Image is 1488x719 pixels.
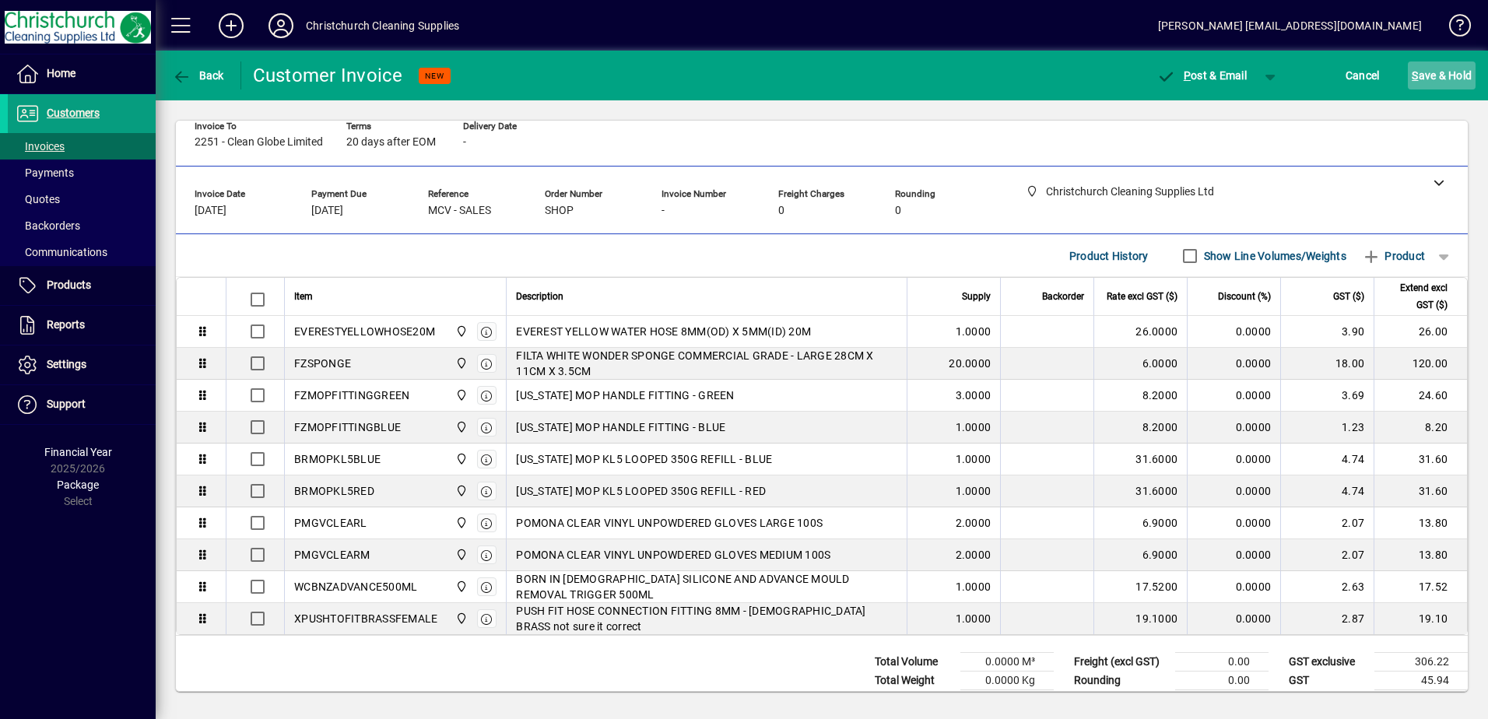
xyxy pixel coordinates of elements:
td: 13.80 [1374,507,1467,539]
span: 20.0000 [949,356,991,371]
a: Settings [8,345,156,384]
td: 45.94 [1374,672,1468,690]
a: Backorders [8,212,156,239]
td: 31.60 [1374,444,1467,475]
a: Reports [8,306,156,345]
span: [US_STATE] MOP KL5 LOOPED 350G REFILL - RED [516,483,766,499]
div: FZSPONGE [294,356,351,371]
span: Back [172,69,224,82]
span: Support [47,398,86,410]
span: 2251 - Clean Globe Limited [195,136,323,149]
span: EVEREST YELLOW WATER HOSE 8MM(OD) X 5MM(ID) 20M [516,324,811,339]
div: Christchurch Cleaning Supplies [306,13,459,38]
div: 8.2000 [1104,419,1177,435]
span: Customers [47,107,100,119]
span: [DATE] [195,205,226,217]
td: Total Weight [867,672,960,690]
div: 19.1000 [1104,611,1177,626]
app-page-header-button: Back [156,61,241,89]
td: 0.0000 [1187,603,1280,634]
td: 3.90 [1280,316,1374,348]
div: 31.6000 [1104,483,1177,499]
td: 0.0000 [1187,316,1280,348]
td: 0.0000 M³ [960,653,1054,672]
span: Backorders [16,219,80,232]
span: Extend excl GST ($) [1384,279,1448,314]
td: 0.0000 [1187,571,1280,603]
td: 0.0000 [1187,475,1280,507]
td: 0.00 [1175,672,1269,690]
span: Christchurch Cleaning Supplies Ltd [451,546,469,563]
span: Item [294,288,313,305]
div: WCBNZADVANCE500ML [294,579,417,594]
td: 8.20 [1374,412,1467,444]
span: Package [57,479,99,491]
a: Invoices [8,133,156,160]
a: Quotes [8,186,156,212]
span: [US_STATE] MOP KL5 LOOPED 350G REFILL - BLUE [516,451,772,467]
span: GST ($) [1333,288,1364,305]
span: NEW [425,71,444,81]
span: 3.0000 [956,388,991,403]
span: Discount (%) [1218,288,1271,305]
span: Products [47,279,91,291]
span: ost & Email [1156,69,1247,82]
button: Profile [256,12,306,40]
span: - [662,205,665,217]
button: Cancel [1342,61,1384,89]
span: [DATE] [311,205,343,217]
span: 1.0000 [956,451,991,467]
span: Communications [16,246,107,258]
span: [US_STATE] MOP HANDLE FITTING - GREEN [516,388,734,403]
button: Product [1354,242,1433,270]
span: Christchurch Cleaning Supplies Ltd [451,610,469,627]
span: Home [47,67,75,79]
td: 17.52 [1374,571,1467,603]
td: 2.87 [1280,603,1374,634]
a: Products [8,266,156,305]
td: 4.74 [1280,475,1374,507]
td: 18.00 [1280,348,1374,380]
td: 13.80 [1374,539,1467,571]
a: Home [8,54,156,93]
span: Christchurch Cleaning Supplies Ltd [451,323,469,340]
td: 2.07 [1280,507,1374,539]
span: Christchurch Cleaning Supplies Ltd [451,514,469,531]
button: Post & Email [1149,61,1255,89]
span: 1.0000 [956,579,991,594]
td: 24.60 [1374,380,1467,412]
td: 120.00 [1374,348,1467,380]
td: 2.63 [1280,571,1374,603]
span: ave & Hold [1412,63,1472,88]
td: GST inclusive [1281,690,1374,710]
span: 2.0000 [956,515,991,531]
span: Settings [47,358,86,370]
span: 1.0000 [956,324,991,339]
div: 17.5200 [1104,579,1177,594]
span: MCV - SALES [428,205,491,217]
span: 0 [895,205,901,217]
td: Total Volume [867,653,960,672]
td: Freight (excl GST) [1066,653,1175,672]
td: GST exclusive [1281,653,1374,672]
button: Add [206,12,256,40]
td: Rounding [1066,672,1175,690]
span: Backorder [1042,288,1084,305]
span: BORN IN [DEMOGRAPHIC_DATA] SILICONE AND ADVANCE MOULD REMOVAL TRIGGER 500ML [516,571,897,602]
span: FILTA WHITE WONDER SPONGE COMMERCIAL GRADE - LARGE 28CM X 11CM X 3.5CM [516,348,897,379]
div: PMGVCLEARM [294,547,370,563]
div: FZMOPFITTINGBLUE [294,419,401,435]
div: 26.0000 [1104,324,1177,339]
span: Reports [47,318,85,331]
td: GST [1281,672,1374,690]
td: 352.16 [1374,690,1468,710]
span: Supply [962,288,991,305]
td: 0.0000 [1187,444,1280,475]
span: Product [1362,244,1425,268]
td: 19.10 [1374,603,1467,634]
span: POMONA CLEAR VINYL UNPOWDERED GLOVES MEDIUM 100S [516,547,830,563]
button: Save & Hold [1408,61,1476,89]
td: 31.60 [1374,475,1467,507]
td: 3.69 [1280,380,1374,412]
div: 6.9000 [1104,547,1177,563]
